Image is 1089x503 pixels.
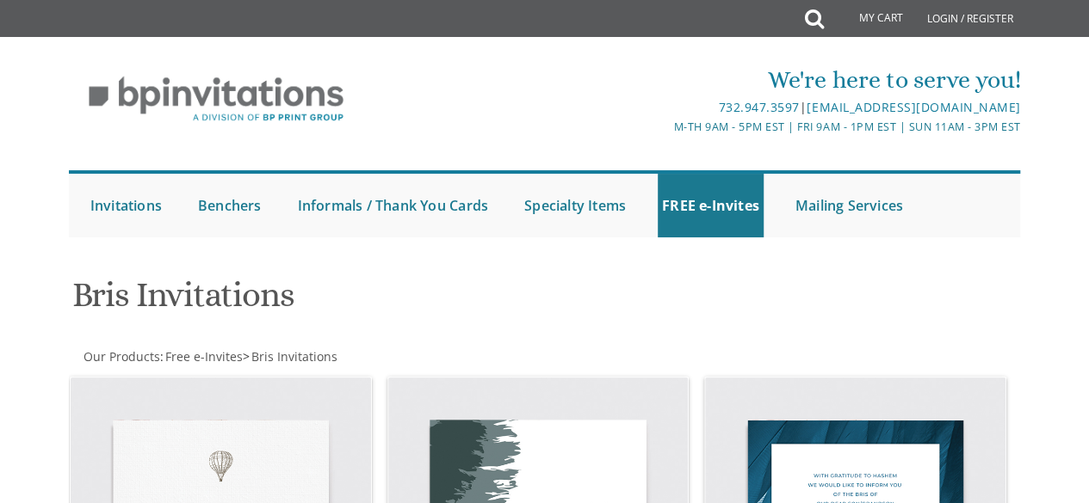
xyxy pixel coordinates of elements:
[82,348,160,365] a: Our Products
[387,97,1020,118] div: |
[194,174,266,237] a: Benchers
[658,174,764,237] a: FREE e-Invites
[243,348,337,365] span: >
[719,99,800,115] a: 732.947.3597
[164,348,243,365] a: Free e-Invites
[72,276,694,327] h1: Bris Invitations
[807,99,1020,115] a: [EMAIL_ADDRESS][DOMAIN_NAME]
[69,348,545,365] div: :
[86,174,166,237] a: Invitations
[294,174,492,237] a: Informals / Thank You Cards
[520,174,630,237] a: Specialty Items
[387,118,1020,136] div: M-Th 9am - 5pm EST | Fri 9am - 1pm EST | Sun 11am - 3pm EST
[822,2,915,36] a: My Cart
[387,63,1020,97] div: We're here to serve you!
[69,64,364,135] img: BP Invitation Loft
[251,348,337,365] span: Bris Invitations
[791,174,907,237] a: Mailing Services
[165,348,243,365] span: Free e-Invites
[250,348,337,365] a: Bris Invitations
